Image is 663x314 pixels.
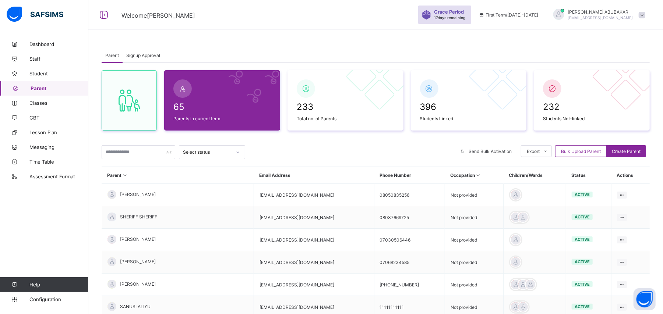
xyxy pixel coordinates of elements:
[29,115,88,121] span: CBT
[173,101,271,112] span: 65
[445,251,504,274] td: Not provided
[434,15,465,20] span: 17 days remaining
[445,167,504,184] th: Occupation
[568,15,633,20] span: [EMAIL_ADDRESS][DOMAIN_NAME]
[254,251,374,274] td: [EMAIL_ADDRESS][DOMAIN_NAME]
[543,101,641,112] span: 232
[612,149,641,154] span: Create Parent
[173,116,271,121] span: Parents in current term
[445,274,504,296] td: Not provided
[420,101,518,112] span: 396
[546,9,649,21] div: ADAMABUBAKAR
[120,214,157,220] span: SHERIFF SHERIFF
[527,149,540,154] span: Export
[297,116,394,121] span: Total no. of Parents
[254,206,374,229] td: [EMAIL_ADDRESS][DOMAIN_NAME]
[29,144,88,150] span: Messaging
[575,259,590,264] span: active
[634,288,656,310] button: Open asap
[445,206,504,229] td: Not provided
[374,274,445,296] td: [PHONE_NUMBER]
[29,129,88,135] span: Lesson Plan
[374,184,445,206] td: 08050835256
[29,159,88,165] span: Time Table
[120,259,156,264] span: [PERSON_NAME]
[29,296,88,302] span: Configuration
[611,167,650,184] th: Actions
[469,149,512,154] span: Send Bulk Activation
[122,172,128,178] i: Sort in Ascending Order
[29,174,88,179] span: Assessment Format
[445,229,504,251] td: Not provided
[374,229,445,251] td: 07030506446
[475,172,482,178] i: Sort in Ascending Order
[7,7,63,22] img: safsims
[121,12,195,19] span: Welcome [PERSON_NAME]
[120,192,156,197] span: [PERSON_NAME]
[575,192,590,197] span: active
[29,56,88,62] span: Staff
[120,281,156,287] span: [PERSON_NAME]
[374,251,445,274] td: 07068234585
[503,167,566,184] th: Children/Wards
[420,116,518,121] span: Students Linked
[29,100,88,106] span: Classes
[254,274,374,296] td: [EMAIL_ADDRESS][DOMAIN_NAME]
[120,236,156,242] span: [PERSON_NAME]
[575,304,590,309] span: active
[561,149,601,154] span: Bulk Upload Parent
[31,85,88,91] span: Parent
[254,167,374,184] th: Email Address
[374,206,445,229] td: 08037669725
[374,167,445,184] th: Phone Number
[297,101,394,112] span: 233
[29,41,88,47] span: Dashboard
[568,9,633,15] span: [PERSON_NAME] ABUBAKAR
[126,53,160,58] span: Signup Approval
[575,214,590,220] span: active
[575,237,590,242] span: active
[575,282,590,287] span: active
[29,71,88,76] span: Student
[254,229,374,251] td: [EMAIL_ADDRESS][DOMAIN_NAME]
[105,53,119,58] span: Parent
[120,304,151,309] span: SANUSI ALIYU
[29,282,88,288] span: Help
[543,116,641,121] span: Students Not-linked
[183,150,232,155] div: Select status
[479,12,539,18] span: session/term information
[422,10,431,19] img: sticker-purple.71386a28dfed39d6af7621340158ba97.svg
[566,167,611,184] th: Status
[254,184,374,206] td: [EMAIL_ADDRESS][DOMAIN_NAME]
[434,9,464,15] span: Grace Period
[445,184,504,206] td: Not provided
[102,167,254,184] th: Parent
